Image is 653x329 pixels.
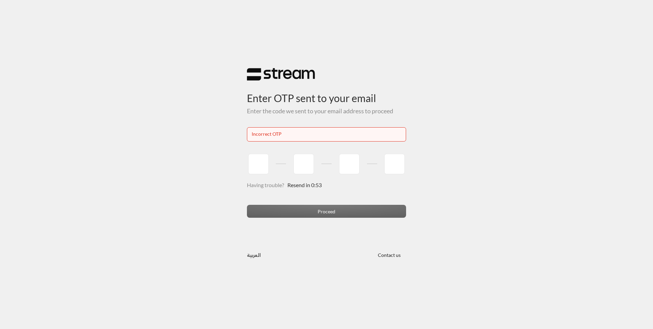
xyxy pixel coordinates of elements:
div: Incorrect OTP [252,131,401,138]
h5: Enter the code we sent to your email address to proceed [247,108,406,115]
h3: Enter OTP sent to your email [247,81,406,104]
a: العربية [247,249,261,261]
span: Having trouble? [247,182,284,188]
a: Contact us [372,252,406,258]
img: Stream Logo [247,68,315,81]
span: Resend in 0:53 [287,182,322,188]
button: Contact us [372,249,406,261]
